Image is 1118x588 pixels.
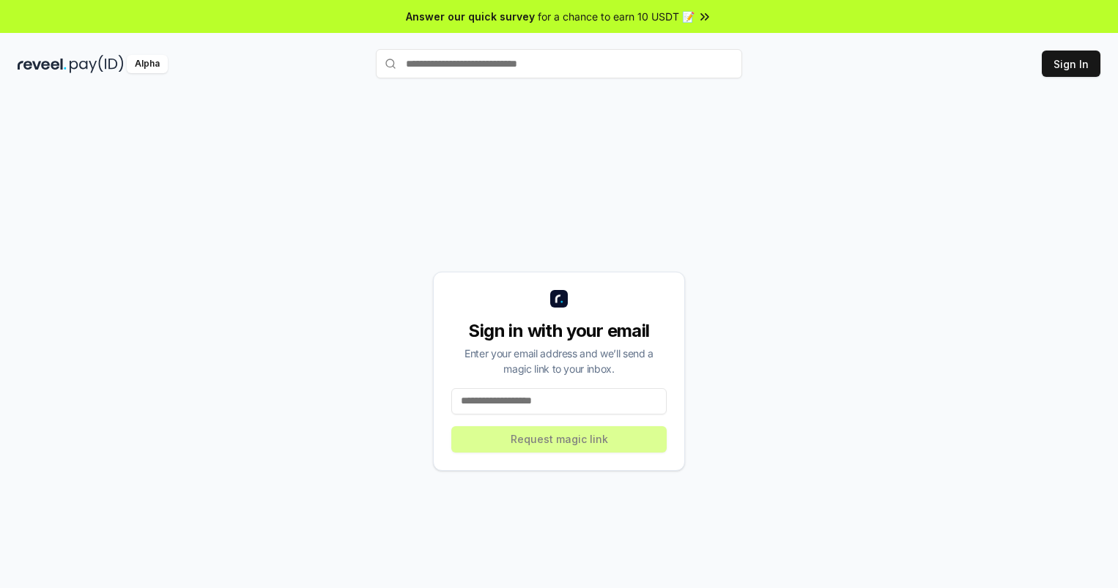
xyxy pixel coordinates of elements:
div: Alpha [127,55,168,73]
img: pay_id [70,55,124,73]
div: Enter your email address and we’ll send a magic link to your inbox. [451,346,667,376]
span: Answer our quick survey [406,9,535,24]
div: Sign in with your email [451,319,667,343]
span: for a chance to earn 10 USDT 📝 [538,9,695,24]
img: logo_small [550,290,568,308]
button: Sign In [1042,51,1100,77]
img: reveel_dark [18,55,67,73]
